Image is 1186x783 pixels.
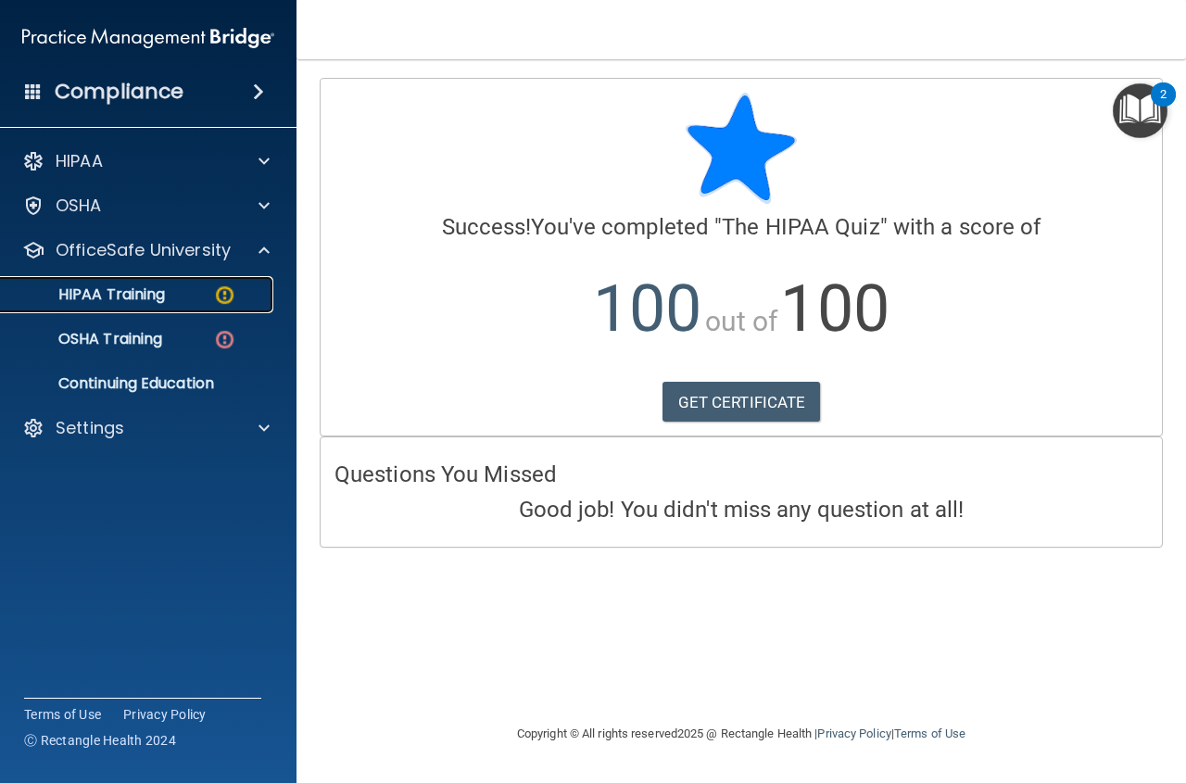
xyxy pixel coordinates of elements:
[213,284,236,307] img: warning-circle.0cc9ac19.png
[894,726,965,740] a: Terms of Use
[12,285,165,304] p: HIPAA Training
[12,330,162,348] p: OSHA Training
[662,382,821,423] a: GET CERTIFICATE
[334,215,1148,239] h4: You've completed " " with a score of
[686,93,797,204] img: blue-star-rounded.9d042014.png
[56,239,231,261] p: OfficeSafe University
[56,150,103,172] p: HIPAA
[334,462,1148,486] h4: Questions You Missed
[213,328,236,351] img: danger-circle.6113f641.png
[56,417,124,439] p: Settings
[24,731,176,750] span: Ⓒ Rectangle Health 2024
[22,417,270,439] a: Settings
[442,214,532,240] span: Success!
[55,79,183,105] h4: Compliance
[24,705,101,724] a: Terms of Use
[22,239,270,261] a: OfficeSafe University
[817,726,890,740] a: Privacy Policy
[123,705,207,724] a: Privacy Policy
[334,498,1148,522] h4: Good job! You didn't miss any question at all!
[722,214,879,240] span: The HIPAA Quiz
[1113,83,1167,138] button: Open Resource Center, 2 new notifications
[780,271,889,347] span: 100
[22,150,270,172] a: HIPAA
[593,271,701,347] span: 100
[12,374,265,393] p: Continuing Education
[705,305,778,337] span: out of
[403,704,1079,764] div: Copyright © All rights reserved 2025 @ Rectangle Health | |
[22,19,274,57] img: PMB logo
[22,195,270,217] a: OSHA
[56,195,102,217] p: OSHA
[1160,95,1167,119] div: 2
